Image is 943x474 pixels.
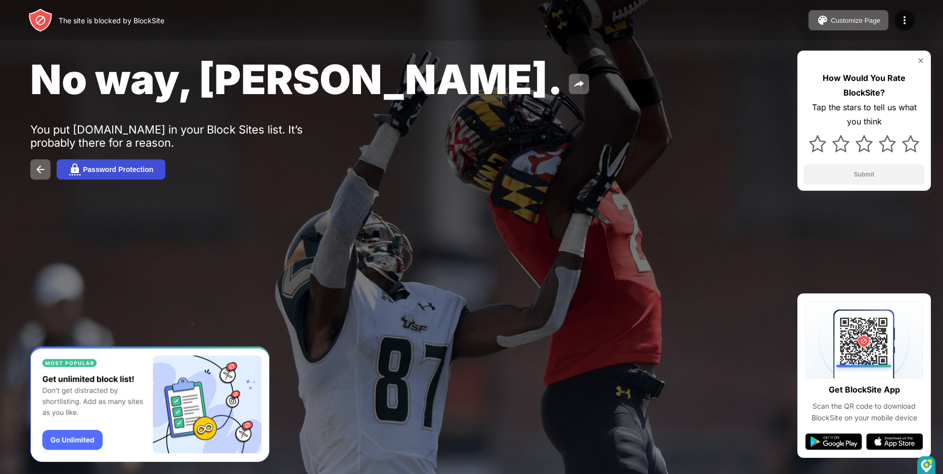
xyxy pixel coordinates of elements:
[917,57,925,65] img: rate-us-close.svg
[803,164,925,185] button: Submit
[69,163,81,176] img: password.svg
[28,8,53,32] img: header-logo.svg
[57,159,165,180] button: Password Protection
[879,135,896,152] img: star.svg
[921,459,932,473] img: DzVsEph+IJtmAAAAAElFTkSuQmCC
[83,165,153,174] div: Password Protection
[856,135,873,152] img: star.svg
[805,401,923,423] div: Scan the QR code to download BlockSite on your mobile device
[866,434,923,450] img: app-store.svg
[803,100,925,130] div: Tap the stars to tell us what you think
[30,347,270,462] iframe: Banner
[829,382,900,397] div: Get BlockSite App
[30,123,343,149] div: You put [DOMAIN_NAME] in your Block Sites list. It’s probably there for a reason.
[831,17,880,24] div: Customize Page
[817,14,829,26] img: pallet.svg
[805,434,862,450] img: google-play.svg
[832,135,849,152] img: star.svg
[809,10,888,30] button: Customize Page
[805,301,923,378] img: qrcode.svg
[34,163,47,176] img: back.svg
[803,71,925,100] div: How Would You Rate BlockSite?
[573,78,585,90] img: share.svg
[899,14,911,26] img: menu-icon.svg
[30,55,563,104] span: No way, [PERSON_NAME].
[809,135,826,152] img: star.svg
[902,135,919,152] img: star.svg
[59,16,164,25] div: The site is blocked by BlockSite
